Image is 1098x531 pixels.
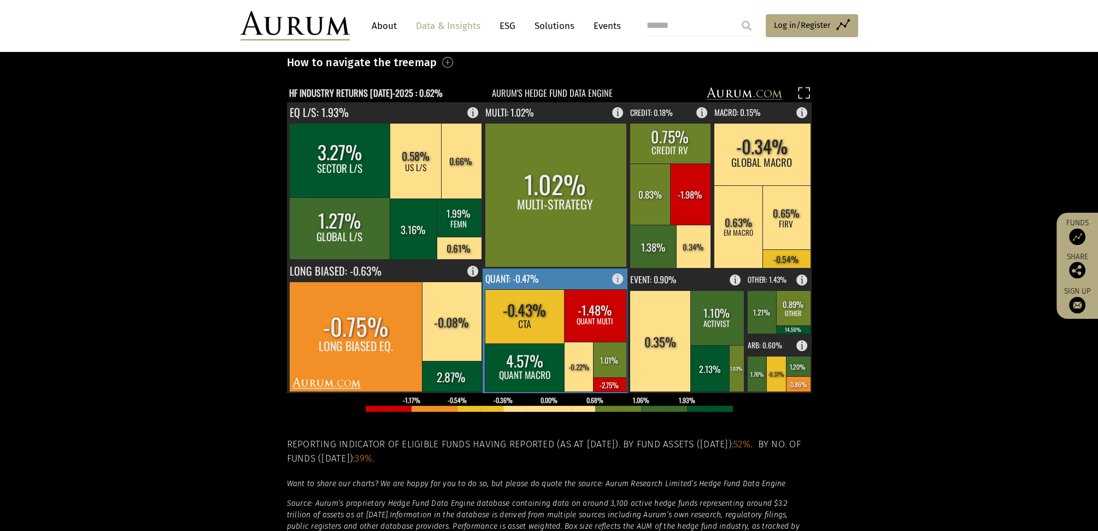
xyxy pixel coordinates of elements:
a: Events [588,16,621,36]
a: Data & Insights [410,16,486,36]
a: Solutions [529,16,580,36]
img: Share this post [1069,262,1085,278]
a: ESG [494,16,521,36]
img: Sign up to our newsletter [1069,297,1085,313]
a: Log in/Register [766,14,858,37]
em: Want to share our charts? We are happy for you to do so, but please do quote the source: Aurum Re... [287,479,786,488]
a: About [366,16,402,36]
h3: How to navigate the treemap [287,53,437,72]
div: Share [1062,253,1093,278]
em: Source: Aurum’s proprietary Hedge Fund Data Engine database containing data on around 3,100 activ... [287,499,788,520]
img: Access Funds [1069,229,1085,245]
span: 39% [355,453,372,464]
span: 52% [733,439,750,450]
img: Aurum [240,11,350,40]
input: Submit [736,15,758,37]
h5: Reporting indicator of eligible funds having reported (as at [DATE]). By fund assets ([DATE]): . ... [287,437,812,466]
a: Funds [1062,218,1093,245]
span: Log in/Register [774,19,831,32]
a: Sign up [1062,287,1093,313]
